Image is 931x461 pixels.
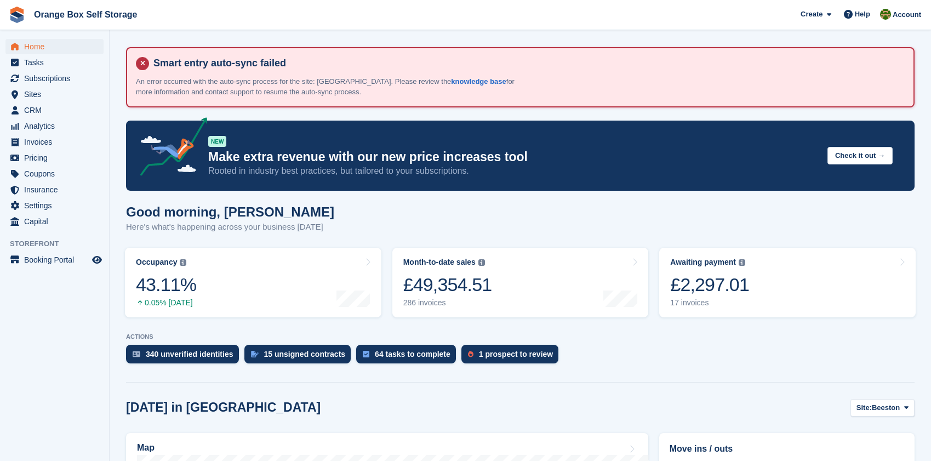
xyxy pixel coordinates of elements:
div: 43.11% [136,274,196,296]
a: menu [5,198,104,213]
h2: [DATE] in [GEOGRAPHIC_DATA] [126,400,321,415]
span: Help [855,9,870,20]
p: Rooted in industry best practices, but tailored to your subscriptions. [208,165,819,177]
a: menu [5,103,104,118]
a: menu [5,118,104,134]
span: Account [893,9,921,20]
span: Pricing [24,150,90,166]
div: £49,354.51 [403,274,492,296]
p: Here's what's happening across your business [DATE] [126,221,334,234]
img: icon-info-grey-7440780725fd019a000dd9b08b2336e03edf1995a4989e88bcd33f0948082b44.svg [739,259,745,266]
h2: Move ins / outs [670,442,904,456]
a: 64 tasks to complete [356,345,461,369]
div: 17 invoices [670,298,749,308]
a: menu [5,39,104,54]
a: menu [5,134,104,150]
a: Preview store [90,253,104,266]
span: Booking Portal [24,252,90,268]
a: menu [5,150,104,166]
img: contract_signature_icon-13c848040528278c33f63329250d36e43548de30e8caae1d1a13099fd9432cc5.svg [251,351,259,357]
div: Awaiting payment [670,258,736,267]
a: Month-to-date sales £49,354.51 286 invoices [392,248,649,317]
div: 0.05% [DATE] [136,298,196,308]
span: CRM [24,103,90,118]
a: Occupancy 43.11% 0.05% [DATE] [125,248,381,317]
h4: Smart entry auto-sync failed [149,57,905,70]
a: menu [5,55,104,70]
a: menu [5,182,104,197]
span: Tasks [24,55,90,70]
a: menu [5,71,104,86]
img: prospect-51fa495bee0391a8d652442698ab0144808aea92771e9ea1ae160a38d050c398.svg [468,351,473,357]
div: 1 prospect to review [479,350,553,358]
img: icon-info-grey-7440780725fd019a000dd9b08b2336e03edf1995a4989e88bcd33f0948082b44.svg [180,259,186,266]
div: £2,297.01 [670,274,749,296]
div: Month-to-date sales [403,258,476,267]
p: Make extra revenue with our new price increases tool [208,149,819,165]
span: Create [801,9,823,20]
a: menu [5,252,104,268]
span: Storefront [10,238,109,249]
span: Settings [24,198,90,213]
span: Capital [24,214,90,229]
h2: Map [137,443,155,453]
a: knowledge base [451,77,506,86]
p: ACTIONS [126,333,915,340]
img: icon-info-grey-7440780725fd019a000dd9b08b2336e03edf1995a4989e88bcd33f0948082b44.svg [478,259,485,266]
a: menu [5,214,104,229]
span: Home [24,39,90,54]
span: Insurance [24,182,90,197]
span: Subscriptions [24,71,90,86]
img: Sarah [880,9,891,20]
div: 340 unverified identities [146,350,233,358]
p: An error occurred with the auto-sync process for the site: [GEOGRAPHIC_DATA]. Please review the f... [136,76,519,98]
a: 340 unverified identities [126,345,244,369]
span: Site: [856,402,872,413]
a: 1 prospect to review [461,345,564,369]
img: task-75834270c22a3079a89374b754ae025e5fb1db73e45f91037f5363f120a921f8.svg [363,351,369,357]
div: Occupancy [136,258,177,267]
span: Invoices [24,134,90,150]
span: Beeston [872,402,900,413]
a: Awaiting payment £2,297.01 17 invoices [659,248,916,317]
span: Coupons [24,166,90,181]
a: Orange Box Self Storage [30,5,142,24]
button: Site: Beeston [850,399,915,417]
button: Check it out → [827,147,893,165]
a: 15 unsigned contracts [244,345,357,369]
img: verify_identity-adf6edd0f0f0b5bbfe63781bf79b02c33cf7c696d77639b501bdc392416b5a36.svg [133,351,140,357]
span: Analytics [24,118,90,134]
a: menu [5,87,104,102]
h1: Good morning, [PERSON_NAME] [126,204,334,219]
div: 286 invoices [403,298,492,308]
div: 15 unsigned contracts [264,350,346,358]
div: NEW [208,136,226,147]
img: price-adjustments-announcement-icon-8257ccfd72463d97f412b2fc003d46551f7dbcb40ab6d574587a9cd5c0d94... [131,117,208,180]
div: 64 tasks to complete [375,350,450,358]
span: Sites [24,87,90,102]
a: menu [5,166,104,181]
img: stora-icon-8386f47178a22dfd0bd8f6a31ec36ba5ce8667c1dd55bd0f319d3a0aa187defe.svg [9,7,25,23]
